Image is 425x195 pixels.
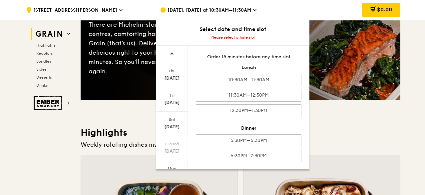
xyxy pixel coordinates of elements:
[157,148,187,155] div: [DATE]
[36,51,53,56] span: Regulars
[36,75,52,80] span: Desserts
[196,134,301,147] div: 5:30PM–6:30PM
[157,124,187,130] div: [DATE]
[157,99,187,106] div: [DATE]
[196,104,301,117] div: 12:30PM–1:30PM
[36,67,46,72] span: Sides
[196,89,301,102] div: 11:30AM–12:30PM
[157,141,187,147] div: Closed
[156,35,309,40] div: Please select a time slot
[81,140,400,149] div: Weekly rotating dishes inspired by flavours from around the world.
[157,117,187,122] div: Sat
[36,43,55,48] span: Highlights
[33,7,117,14] span: [STREET_ADDRESS][PERSON_NAME]
[196,54,301,60] div: Order 15 minutes before any time slot
[157,93,187,98] div: Fri
[36,83,48,88] span: Drinks
[36,59,51,64] span: Bundles
[196,125,301,132] div: Dinner
[81,127,400,139] h3: Highlights
[157,68,187,74] div: Thu
[168,7,251,14] span: [DATE], [DATE] at 10:30AM–11:30AM
[377,6,392,13] span: $0.00
[34,28,64,40] img: Grain web logo
[156,25,309,33] div: Select date and time slot
[196,64,301,71] div: Lunch
[157,166,187,171] div: Mon
[196,74,301,86] div: 10:30AM–11:30AM
[89,20,240,76] div: There are Michelin-star restaurants, hawker centres, comforting home-cooked classics… and Grain (...
[34,96,64,110] img: Ember Smokery web logo
[196,150,301,162] div: 6:30PM–7:30PM
[157,75,187,82] div: [DATE]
